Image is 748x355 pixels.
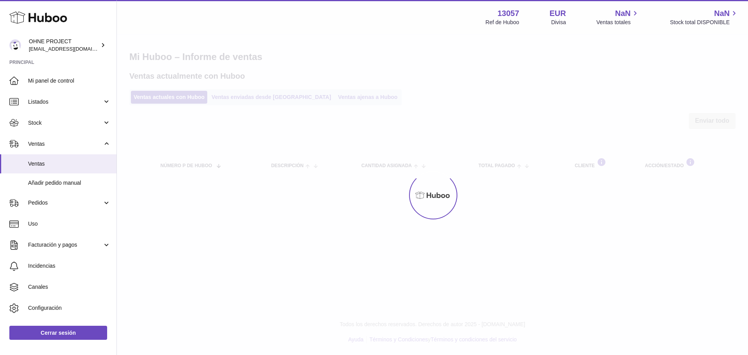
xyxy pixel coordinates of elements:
span: Facturación y pagos [28,241,102,249]
div: Divisa [551,19,566,26]
span: Uso [28,220,111,228]
span: Stock [28,119,102,127]
span: Pedidos [28,199,102,207]
span: Mi panel de control [28,77,111,85]
span: Incidencias [28,262,111,270]
span: Stock total DISPONIBLE [670,19,739,26]
div: OHNE PROJECT [29,38,99,53]
strong: EUR [550,8,566,19]
a: NaN Stock total DISPONIBLE [670,8,739,26]
span: Añadir pedido manual [28,179,111,187]
span: Listados [28,98,102,106]
span: Ventas totales [596,19,640,26]
span: [EMAIL_ADDRESS][DOMAIN_NAME] [29,46,115,52]
a: NaN Ventas totales [596,8,640,26]
div: Ref de Huboo [485,19,519,26]
span: NaN [714,8,730,19]
span: Ventas [28,160,111,168]
strong: 13057 [497,8,519,19]
span: Ventas [28,140,102,148]
img: internalAdmin-13057@internal.huboo.com [9,39,21,51]
span: NaN [615,8,631,19]
a: Cerrar sesión [9,326,107,340]
span: Canales [28,283,111,291]
span: Configuración [28,304,111,312]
